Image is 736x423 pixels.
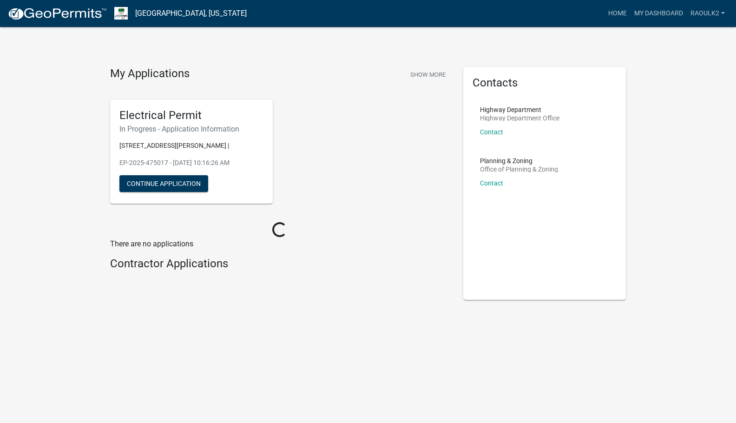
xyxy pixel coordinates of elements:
[119,109,263,122] h5: Electrical Permit
[473,76,617,90] h5: Contacts
[605,5,631,22] a: Home
[119,125,263,133] h6: In Progress - Application Information
[480,166,558,172] p: Office of Planning & Zoning
[135,6,247,21] a: [GEOGRAPHIC_DATA], [US_STATE]
[480,106,559,113] p: Highway Department
[407,67,449,82] button: Show More
[480,115,559,121] p: Highway Department Office
[119,158,263,168] p: EP-2025-475017 - [DATE] 10:16:26 AM
[110,238,449,250] p: There are no applications
[631,5,687,22] a: My Dashboard
[119,175,208,192] button: Continue Application
[114,7,128,20] img: Morgan County, Indiana
[480,158,558,164] p: Planning & Zoning
[110,257,449,271] h4: Contractor Applications
[480,179,503,187] a: Contact
[480,128,503,136] a: Contact
[687,5,729,22] a: raoulk2
[110,257,449,274] wm-workflow-list-section: Contractor Applications
[110,67,190,81] h4: My Applications
[119,141,263,151] p: [STREET_ADDRESS][PERSON_NAME] |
